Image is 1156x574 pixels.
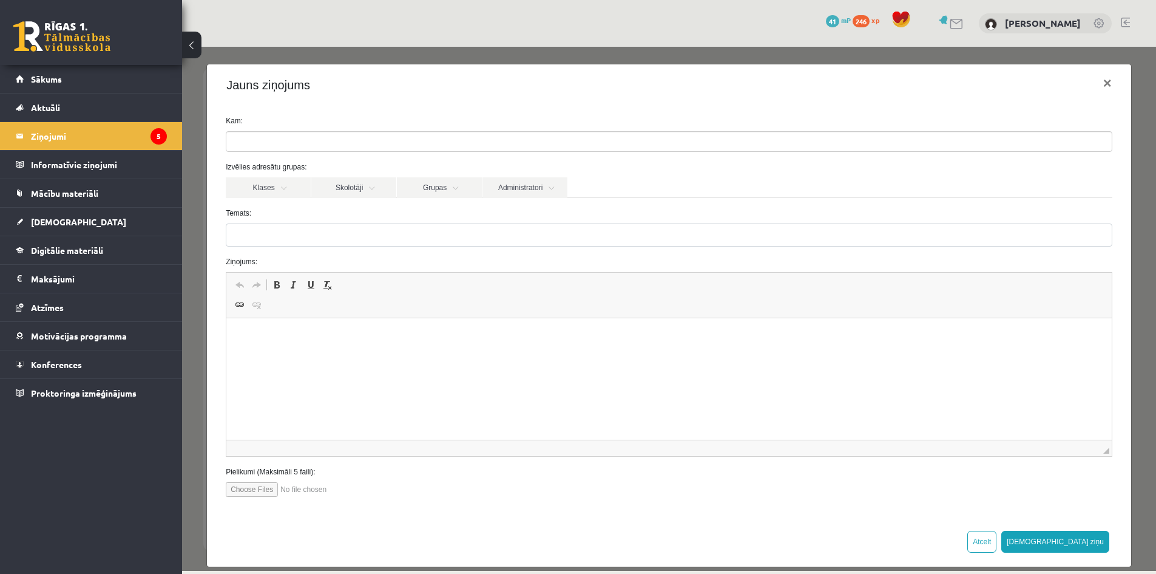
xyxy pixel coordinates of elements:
a: [DEMOGRAPHIC_DATA] [16,208,167,236]
span: [DEMOGRAPHIC_DATA] [31,216,126,227]
legend: Ziņojumi [31,122,167,150]
a: Proktoringa izmēģinājums [16,379,167,407]
i: 5 [150,128,167,145]
label: Temats: [35,161,939,172]
legend: Informatīvie ziņojumi [31,151,167,179]
span: xp [871,15,879,25]
span: mP [841,15,851,25]
h4: Jauns ziņojums [44,29,128,47]
button: [DEMOGRAPHIC_DATA] ziņu [819,484,927,506]
a: Motivācijas programma [16,322,167,350]
a: Grupas [215,131,300,151]
a: Sākums [16,65,167,93]
span: Atzīmes [31,302,64,313]
a: Mācību materiāli [16,179,167,207]
span: Konferences [31,359,82,370]
a: Полужирный (Ctrl+B) [86,230,103,246]
a: Klases [44,131,129,151]
legend: Maksājumi [31,265,167,293]
a: Курсив (Ctrl+I) [103,230,120,246]
span: Aktuāli [31,102,60,113]
a: Konferences [16,350,167,378]
span: Sākums [31,73,62,84]
a: Ziņojumi5 [16,122,167,150]
a: Administratori [300,131,385,151]
span: 246 [853,15,870,27]
img: Maksims Cibuļskis [985,18,997,30]
a: Убрать ссылку [66,250,83,266]
label: Pielikumi (Maksimāli 5 faili): [35,420,939,431]
a: Skolotāji [129,131,214,151]
span: Digitālie materiāli [31,245,103,256]
button: Atcelt [785,484,814,506]
a: Digitālie materiāli [16,236,167,264]
span: Proktoringa izmēģinājums [31,388,137,398]
a: Подчеркнутый (Ctrl+U) [120,230,137,246]
a: Aktuāli [16,94,167,121]
button: × [911,19,939,53]
label: Izvēlies adresātu grupas: [35,115,939,126]
a: 41 mP [826,15,851,25]
a: Повторить (Ctrl+Y) [66,230,83,246]
a: 246 xp [853,15,885,25]
a: Atzīmes [16,293,167,321]
a: Maksājumi [16,265,167,293]
a: Informatīvie ziņojumi [16,151,167,179]
label: Kam: [35,69,939,80]
a: Отменить (Ctrl+Z) [49,230,66,246]
a: Rīgas 1. Tālmācības vidusskola [13,21,110,52]
iframe: Визуальный текстовый редактор, wiswyg-editor-47024840936200-1757628964-214 [44,272,930,393]
span: 41 [826,15,839,27]
span: Motivācijas programma [31,330,127,341]
label: Ziņojums: [35,210,939,220]
span: Mācību materiāli [31,188,98,199]
a: Убрать форматирование [137,230,154,246]
a: [PERSON_NAME] [1005,17,1081,29]
a: Вставить/Редактировать ссылку (Ctrl+K) [49,250,66,266]
span: Перетащите для изменения размера [921,401,927,407]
